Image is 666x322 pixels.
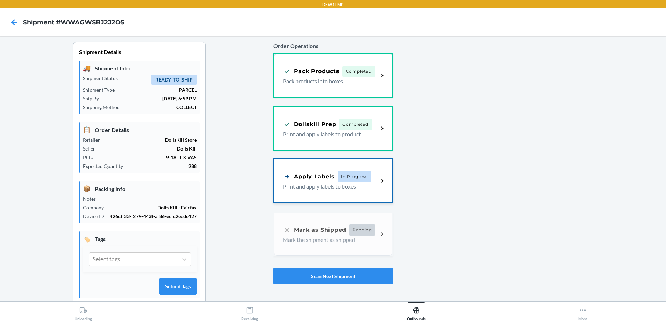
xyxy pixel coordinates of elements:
[83,125,197,135] p: Order Details
[109,204,197,211] p: Dolls Kill - Fairfax
[129,162,197,170] p: 288
[83,136,106,144] p: Retailer
[23,18,124,27] h4: Shipment #WWAGWSBJ2J2O5
[151,75,197,85] span: READY_TO_SHIP
[83,86,120,93] p: Shipment Type
[75,304,92,321] div: Unloading
[83,184,91,193] span: 📦
[83,103,125,111] p: Shipping Method
[110,213,197,220] p: 426cff33-f279-443f-af86-eefc2eedc427
[125,103,197,111] p: COLLECT
[83,204,109,211] p: Company
[273,158,393,203] a: Apply LabelsIn ProgressPrint and apply labels to boxes
[273,53,393,98] a: Pack ProductsCompletedPack products into boxes
[283,182,373,191] p: Print and apply labels to boxes
[104,95,197,102] p: [DATE] 6:59 PM
[83,63,91,73] span: 🚚
[499,302,666,321] button: More
[83,213,110,220] p: Device ID
[407,304,426,321] div: Outbounds
[283,130,373,138] p: Print and apply labels to product
[93,255,120,264] div: Select tags
[83,184,197,193] p: Packing Info
[283,67,340,76] div: Pack Products
[83,125,91,135] span: 📋
[283,77,373,85] p: Pack products into boxes
[273,42,393,50] p: Order Operations
[83,154,99,161] p: PO #
[159,278,197,295] button: Submit Tags
[83,234,197,244] p: Tags
[99,154,197,161] p: 9-18 FFX VAS
[83,63,197,73] p: Shipment Info
[241,304,258,321] div: Receiving
[79,48,200,58] p: Shipment Details
[578,304,587,321] div: More
[120,86,197,93] p: PARCEL
[283,120,336,129] div: Dollskill Prep
[83,145,101,152] p: Seller
[333,302,499,321] button: Outbounds
[166,302,333,321] button: Receiving
[83,234,91,244] span: 🏷️
[338,171,371,182] span: In Progress
[283,172,335,181] div: Apply Labels
[322,1,344,8] p: DFW1TMP
[342,66,375,77] span: Completed
[83,75,123,82] p: Shipment Status
[106,136,197,144] p: DollsKill Store
[273,106,393,151] a: Dollskill PrepCompletedPrint and apply labels to product
[101,145,197,152] p: Dolls Kill
[83,95,104,102] p: Ship By
[273,268,393,284] button: Scan Next Shipment
[83,162,129,170] p: Expected Quantity
[83,195,101,202] p: Notes
[339,119,372,130] span: Completed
